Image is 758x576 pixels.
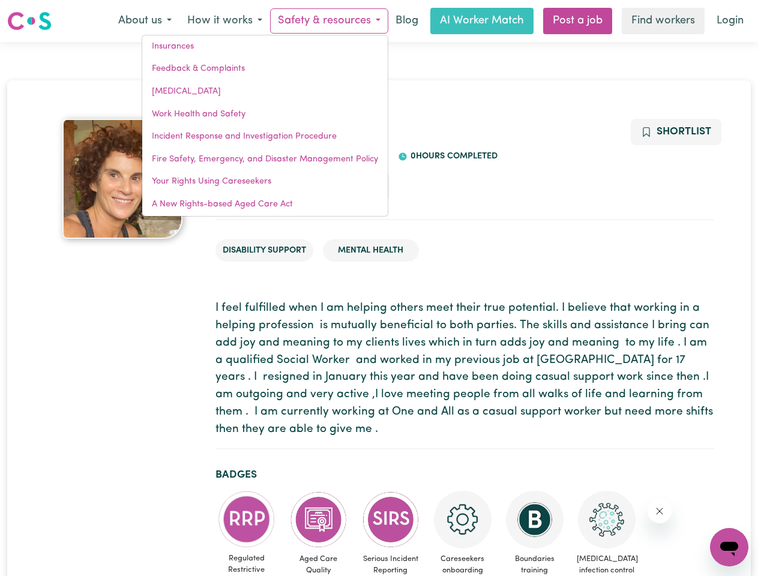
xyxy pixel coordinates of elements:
[142,35,388,217] div: Safety & resources
[142,148,388,171] a: Fire Safety, Emergency, and Disaster Management Policy
[506,491,564,548] img: CS Academy: Boundaries in care and support work course completed
[709,8,751,34] a: Login
[362,491,420,548] img: CS Academy: Serious Incident Reporting Scheme course completed
[7,7,52,35] a: Careseekers logo
[434,491,492,548] img: CS Academy: Careseekers Onboarding course completed
[622,8,705,34] a: Find workers
[543,8,612,34] a: Post a job
[142,103,388,126] a: Work Health and Safety
[290,491,347,548] img: CS Academy: Aged Care Quality Standards & Code of Conduct course completed
[142,125,388,148] a: Incident Response and Investigation Procedure
[631,119,721,145] button: Add to shortlist
[215,469,714,481] h2: Badges
[110,8,179,34] button: About us
[142,170,388,193] a: Your Rights Using Careseekers
[7,8,73,18] span: Need any help?
[648,499,672,523] iframe: Close message
[44,119,201,239] a: Belinda's profile picture'
[388,8,426,34] a: Blog
[270,8,388,34] button: Safety & resources
[218,491,275,548] img: CS Academy: Regulated Restrictive Practices course completed
[710,528,748,566] iframe: Button to launch messaging window
[323,239,419,262] li: Mental Health
[430,8,534,34] a: AI Worker Match
[142,35,388,58] a: Insurances
[62,119,182,239] img: Belinda
[215,300,714,438] p: I feel fulfilled when I am helping others meet their true potential. I believe that working in a ...
[215,239,313,262] li: Disability Support
[408,152,498,161] span: 0 hours completed
[578,491,636,548] img: CS Academy: COVID-19 Infection Control Training course completed
[142,58,388,80] a: Feedback & Complaints
[7,10,52,32] img: Careseekers logo
[142,80,388,103] a: [MEDICAL_DATA]
[179,8,270,34] button: How it works
[657,127,711,137] span: Shortlist
[142,193,388,216] a: A New Rights-based Aged Care Act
